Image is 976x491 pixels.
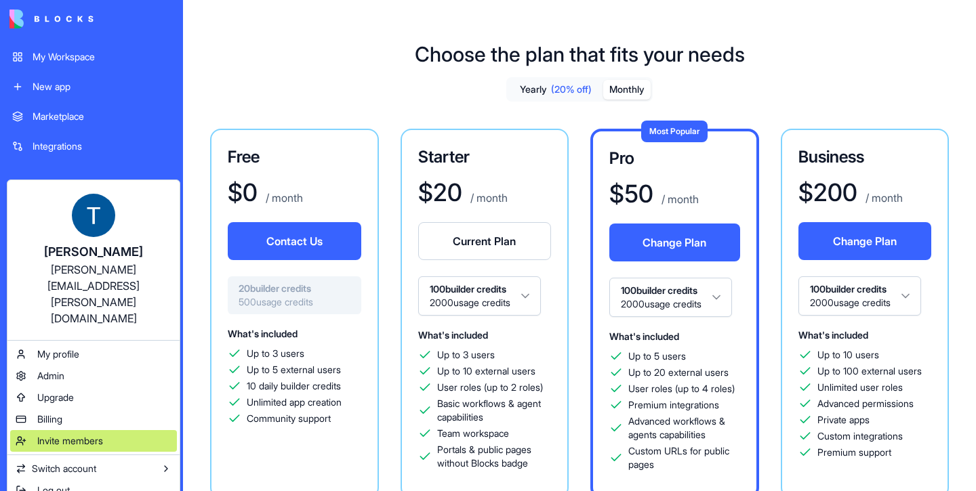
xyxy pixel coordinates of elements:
a: Invite members [10,430,177,452]
span: Upgrade [37,391,74,404]
div: [PERSON_NAME] [21,242,166,261]
span: Recent [4,182,179,192]
a: [PERSON_NAME][PERSON_NAME][EMAIL_ADDRESS][PERSON_NAME][DOMAIN_NAME] [10,183,177,337]
span: My profile [37,347,79,361]
span: Admin [37,369,64,383]
span: Billing [37,412,62,426]
span: Invite members [37,434,103,448]
span: Switch account [32,462,96,475]
a: Billing [10,408,177,430]
a: Admin [10,365,177,387]
img: ACg8ocI78nP_w866sDBFFHxnRnBL6-zh8GfiopHMgZRr8okL_WAsQdY=s96-c [72,194,115,237]
a: Upgrade [10,387,177,408]
a: My profile [10,343,177,365]
div: [PERSON_NAME][EMAIL_ADDRESS][PERSON_NAME][DOMAIN_NAME] [21,261,166,326]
